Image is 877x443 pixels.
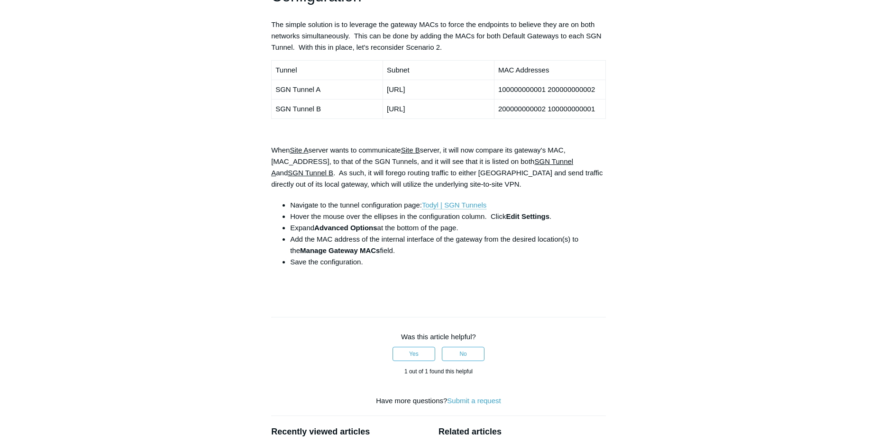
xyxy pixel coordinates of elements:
[290,222,606,234] li: Expand at the bottom of the page.
[494,99,605,118] td: 200000000002 100000000001
[383,60,494,80] td: Subnet
[300,246,380,254] strong: Manage Gateway MACs
[383,80,494,99] td: [URL]
[271,19,606,53] p: The simple solution is to leverage the gateway MACs to force the endpoints to believe they are on...
[401,146,420,154] span: Site B
[290,256,606,268] li: Save the configuration.
[290,146,308,154] span: Site A
[290,199,606,211] li: Navigate to the tunnel configuration page:
[290,234,606,256] li: Add the MAC address of the internal interface of the gateway from the desired location(s) to the ...
[271,425,429,438] h2: Recently viewed articles
[442,347,484,361] button: This article was not helpful
[404,368,473,375] span: 1 out of 1 found this helpful
[272,80,383,99] td: SGN Tunnel A
[506,212,549,220] strong: Edit Settings
[383,99,494,118] td: [URL]
[494,80,605,99] td: 100000000001 200000000002
[447,397,501,405] a: Submit a request
[401,333,476,341] span: Was this article helpful?
[422,201,486,209] a: Todyl | SGN Tunnels
[272,60,383,80] td: Tunnel
[393,347,435,361] button: This article was helpful
[314,224,377,232] strong: Advanced Options
[438,425,606,438] h2: Related articles
[271,157,573,177] span: SGN Tunnel A
[271,396,606,407] div: Have more questions?
[494,60,605,80] td: MAC Addresses
[272,99,383,118] td: SGN Tunnel B
[271,145,606,190] p: When server wants to communicate server, it will now compare its gateway's MAC, [MAC_ADDRESS], to...
[290,211,606,222] li: Hover the mouse over the ellipses in the configuration column. Click .
[288,169,333,177] span: SGN Tunnel B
